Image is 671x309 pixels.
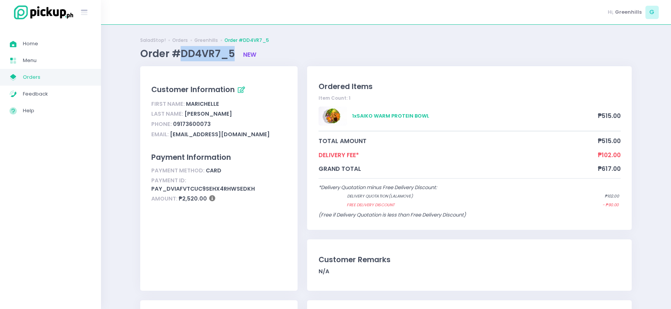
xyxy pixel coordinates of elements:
[224,37,269,44] a: Order #DD4VR7_5
[602,202,618,208] span: - ₱90.00
[319,211,466,218] span: (Free if Delivery Quotation is less than Free Delivery Discount)
[347,202,572,208] span: Free Delivery Discount
[645,6,659,19] span: G
[23,89,91,99] span: Feedback
[347,193,575,199] span: Delivery quotation (lalamove)
[151,120,172,128] span: Phone:
[319,137,598,145] span: total amount
[151,129,287,140] div: [EMAIL_ADDRESS][DOMAIN_NAME]
[243,51,256,59] span: new
[151,84,287,97] div: Customer Information
[23,72,91,82] span: Orders
[23,106,91,116] span: Help
[151,167,205,174] span: Payment Method:
[140,37,166,44] a: SaladStop!
[151,110,183,118] span: Last Name:
[319,81,621,92] div: Ordered Items
[151,166,287,176] div: card
[319,95,621,102] div: Item Count: 1
[319,184,437,191] span: *Delivery Quotation minus Free Delivery Discount:
[319,268,621,276] div: N/A
[194,37,218,44] a: Greenhills
[10,4,74,21] img: logo
[151,131,169,138] span: Email:
[605,193,619,199] span: ₱102.00
[319,254,621,265] div: Customer Remarks
[319,164,598,173] span: grand total
[608,8,614,16] span: Hi,
[151,119,287,129] div: 09173600073
[151,195,178,202] span: Amount:
[23,56,91,65] span: Menu
[615,8,642,16] span: Greenhills
[151,194,287,204] div: ₱2,520.00
[151,100,185,108] span: First Name:
[151,109,287,119] div: [PERSON_NAME]
[598,137,621,145] span: ₱515.00
[598,164,621,173] span: ₱617.00
[319,151,598,159] span: Delivery Fee*
[151,99,287,109] div: Marichelle
[140,47,237,61] span: Order #DD4VR7_5
[151,177,186,184] span: Payment ID:
[151,176,287,194] div: pay_dviAFVTCUC9SehX4RhwSEDkh
[172,37,188,44] a: Orders
[151,152,287,163] div: Payment Information
[598,151,621,159] span: ₱102.00
[23,39,91,49] span: Home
